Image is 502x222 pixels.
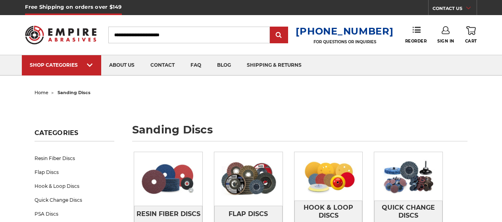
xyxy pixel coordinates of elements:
img: Quick Change Discs [374,152,442,201]
img: Empire Abrasives [25,21,96,49]
a: blog [209,55,239,75]
a: Resin Fiber Discs [35,151,114,165]
a: [PHONE_NUMBER] [296,25,393,37]
a: PSA Discs [35,207,114,221]
img: Hook & Loop Discs [294,152,363,201]
span: Cart [465,39,477,44]
a: contact [142,55,183,75]
span: Resin Fiber Discs [137,207,200,221]
span: Flap Discs [229,207,268,221]
span: sanding discs [58,90,90,95]
a: faq [183,55,209,75]
span: Sign In [437,39,454,44]
img: Flap Discs [214,154,283,203]
a: about us [101,55,142,75]
a: CONTACT US [433,4,477,15]
h1: sanding discs [132,124,467,141]
a: Reorder [405,26,427,43]
p: FOR QUESTIONS OR INQUIRIES [296,39,393,44]
span: Reorder [405,39,427,44]
img: Resin Fiber Discs [134,154,202,203]
a: Cart [465,26,477,44]
a: Quick Change Discs [35,193,114,207]
a: Flap Discs [35,165,114,179]
h5: Categories [35,129,114,141]
a: home [35,90,48,95]
a: Hook & Loop Discs [35,179,114,193]
a: shipping & returns [239,55,310,75]
div: SHOP CATEGORIES [30,62,93,68]
input: Submit [271,27,287,43]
